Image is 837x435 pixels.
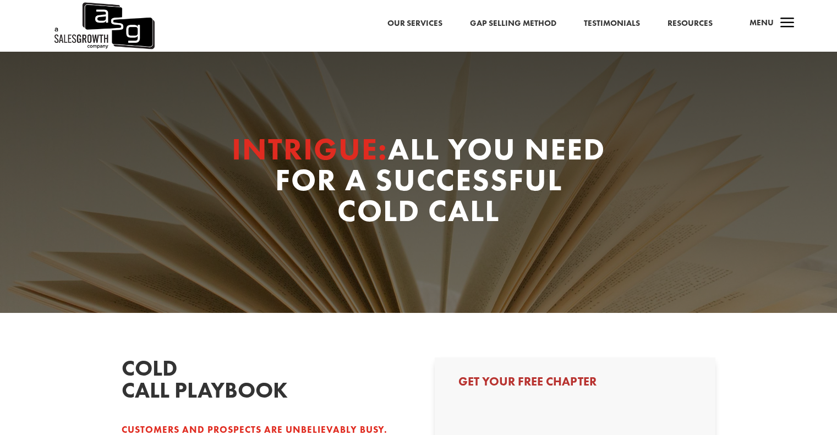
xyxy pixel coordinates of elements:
[584,16,640,31] a: Testimonials
[776,13,798,35] span: a
[458,376,692,393] h3: Get Your Free Chapter
[210,134,628,232] h1: All You Need for a Successful Cold Call
[470,16,556,31] a: Gap Selling Method
[122,357,287,407] h2: Cold Call Playbook
[387,16,442,31] a: Our Services
[232,129,388,169] span: Intrigue:
[668,16,713,31] a: Resources
[750,17,774,28] span: Menu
